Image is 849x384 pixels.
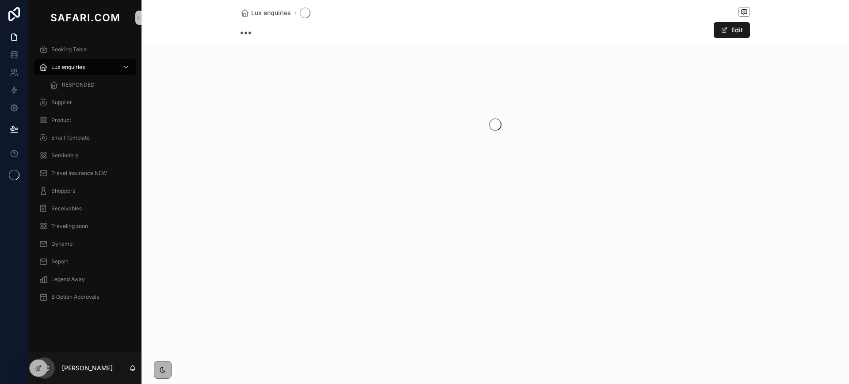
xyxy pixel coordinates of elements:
img: App logo [49,11,121,25]
span: Supplier [51,99,72,106]
span: Traveling soon [51,223,88,230]
a: B Option Approvals [34,289,136,305]
a: Shoppers [34,183,136,199]
div: scrollable content [28,35,141,316]
a: Receivables [34,201,136,217]
span: Email Template [51,134,90,141]
a: Travel Insurance NEW [34,165,136,181]
a: Report [34,254,136,270]
a: RESPONDED [44,77,136,93]
span: Lux enquiries [51,64,85,71]
a: Lux enquiries [34,59,136,75]
a: Booking Table [34,42,136,57]
span: Legend Away [51,276,85,283]
span: Reminders [51,152,78,159]
span: Shoppers [51,187,75,194]
a: Reminders [34,148,136,163]
a: Traveling soon [34,218,136,234]
a: Product [34,112,136,128]
span: Dynamo [51,240,73,247]
button: Edit [714,22,750,38]
span: Product [51,117,71,124]
span: Lux enquiries [251,8,291,17]
span: Report [51,258,68,265]
span: B Option Approvals [51,293,99,300]
span: Travel Insurance NEW [51,170,107,177]
span: RESPONDED [62,81,95,88]
a: Supplier [34,95,136,110]
a: Lux enquiries [241,8,291,17]
span: Booking Table [51,46,87,53]
p: [PERSON_NAME] [62,364,113,373]
span: Receivables [51,205,82,212]
a: Dynamo [34,236,136,252]
a: Email Template [34,130,136,146]
a: Legend Away [34,271,136,287]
